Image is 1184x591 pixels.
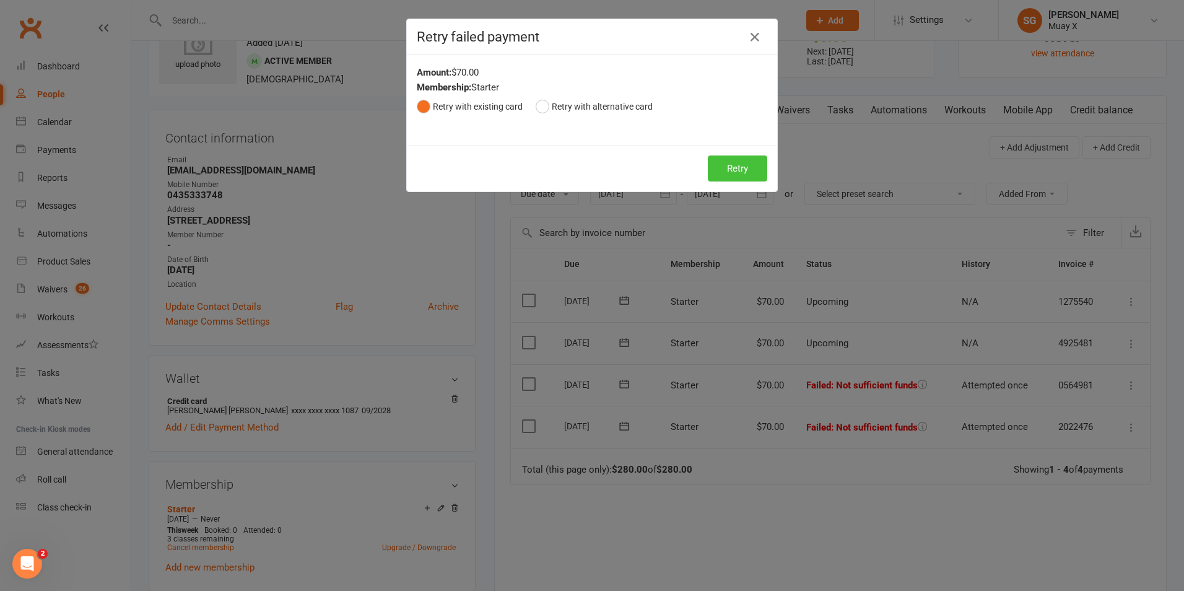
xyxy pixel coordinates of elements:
[536,95,653,118] button: Retry with alternative card
[708,155,767,182] button: Retry
[417,82,471,93] strong: Membership:
[417,95,523,118] button: Retry with existing card
[417,29,767,45] h4: Retry failed payment
[38,549,48,559] span: 2
[417,65,767,80] div: $70.00
[12,549,42,579] iframe: Intercom live chat
[745,27,765,47] button: Close
[417,67,451,78] strong: Amount:
[417,80,767,95] div: Starter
